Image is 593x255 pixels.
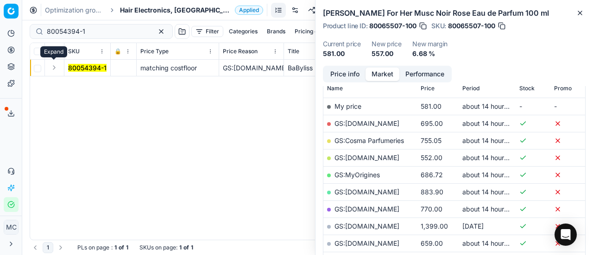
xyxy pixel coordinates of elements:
span: SKU : [431,23,446,29]
span: Name [327,85,343,92]
span: about 14 hours ago [462,171,521,179]
button: MC [4,220,19,235]
span: My price [334,102,361,110]
strong: 1 [114,244,117,251]
span: SKU [68,48,80,55]
dd: 581.00 [323,49,360,58]
a: GS:[DOMAIN_NAME] [334,239,399,247]
button: Go to next page [55,242,66,253]
span: [DATE] [462,222,484,230]
button: Categories [225,26,261,37]
span: Hair Electronics, [GEOGRAPHIC_DATA]Applied [120,6,263,15]
strong: of [119,244,124,251]
span: 755.05 [421,137,442,144]
span: about 14 hours ago [462,102,521,110]
span: 80065507-100 [369,21,416,31]
a: GS:[DOMAIN_NAME] [334,154,399,162]
span: Promo [554,85,572,92]
a: GS:[DOMAIN_NAME] [334,222,399,230]
span: Applied [235,6,263,15]
h2: [PERSON_NAME] For Her Musc Noir Rose Eau de Parfum 100 ml [323,7,586,19]
dt: New margin [412,41,448,47]
strong: 1 [191,244,193,251]
dt: Current price [323,41,360,47]
mark: 80054394-1 [68,64,107,72]
div: GS:[DOMAIN_NAME] [223,63,280,73]
button: Market [366,68,399,81]
span: 🔒 [114,48,121,55]
nav: breadcrumb [45,6,263,15]
span: Price Type [140,48,169,55]
a: GS:Cosma Parfumeries [334,137,404,144]
span: about 14 hours ago [462,188,521,196]
span: about 14 hours ago [462,154,521,162]
span: 770.00 [421,205,442,213]
button: Performance [399,68,450,81]
button: Expand [49,62,60,73]
span: 695.00 [421,119,443,127]
span: about 14 hours ago [462,205,521,213]
span: about 14 hours ago [462,137,521,144]
strong: of [183,244,189,251]
td: - [516,98,550,115]
a: Optimization groups [45,6,104,15]
button: Filter [191,26,223,37]
span: Price [421,85,435,92]
div: : [77,244,128,251]
div: matching costfloor [140,63,215,73]
dd: 557.00 [372,49,401,58]
strong: 1 [179,244,182,251]
span: MC [4,220,18,234]
a: GS:[DOMAIN_NAME] [334,205,399,213]
span: Product line ID : [323,23,367,29]
button: 80054394-1 [68,63,107,73]
span: Period [462,85,479,92]
div: Open Intercom Messenger [555,224,577,246]
a: GS:MyOrigines [334,171,380,179]
span: Stock [519,85,535,92]
span: PLs on page [77,244,109,251]
strong: 1 [126,244,128,251]
td: - [550,98,585,115]
button: 1 [43,242,53,253]
span: about 14 hours ago [462,119,521,127]
a: GS:[DOMAIN_NAME] [334,188,399,196]
span: 581.00 [421,102,442,110]
dt: New price [372,41,401,47]
button: Go to previous page [30,242,41,253]
dd: 6.68 % [412,49,448,58]
span: Price Reason [223,48,258,55]
div: Expand [40,46,67,57]
input: Search by SKU or title [47,27,148,36]
span: 686.72 [421,171,443,179]
button: Brands [263,26,289,37]
span: Title [288,48,299,55]
span: 80065507-100 [448,21,495,31]
button: Pricing campaign [291,26,344,37]
span: SKUs on page : [139,244,177,251]
button: Price info [324,68,366,81]
a: GS:[DOMAIN_NAME] [334,119,399,127]
span: 1,399.00 [421,222,448,230]
span: BaByliss Pro Digital N/A Haartrockner 1 Stk [288,64,418,72]
span: Hair Electronics, [GEOGRAPHIC_DATA] [120,6,231,15]
span: 659.00 [421,239,443,247]
span: about 14 hours ago [462,239,521,247]
button: Expand all [49,46,60,57]
span: 883.90 [421,188,443,196]
nav: pagination [30,242,66,253]
span: 552.00 [421,154,442,162]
